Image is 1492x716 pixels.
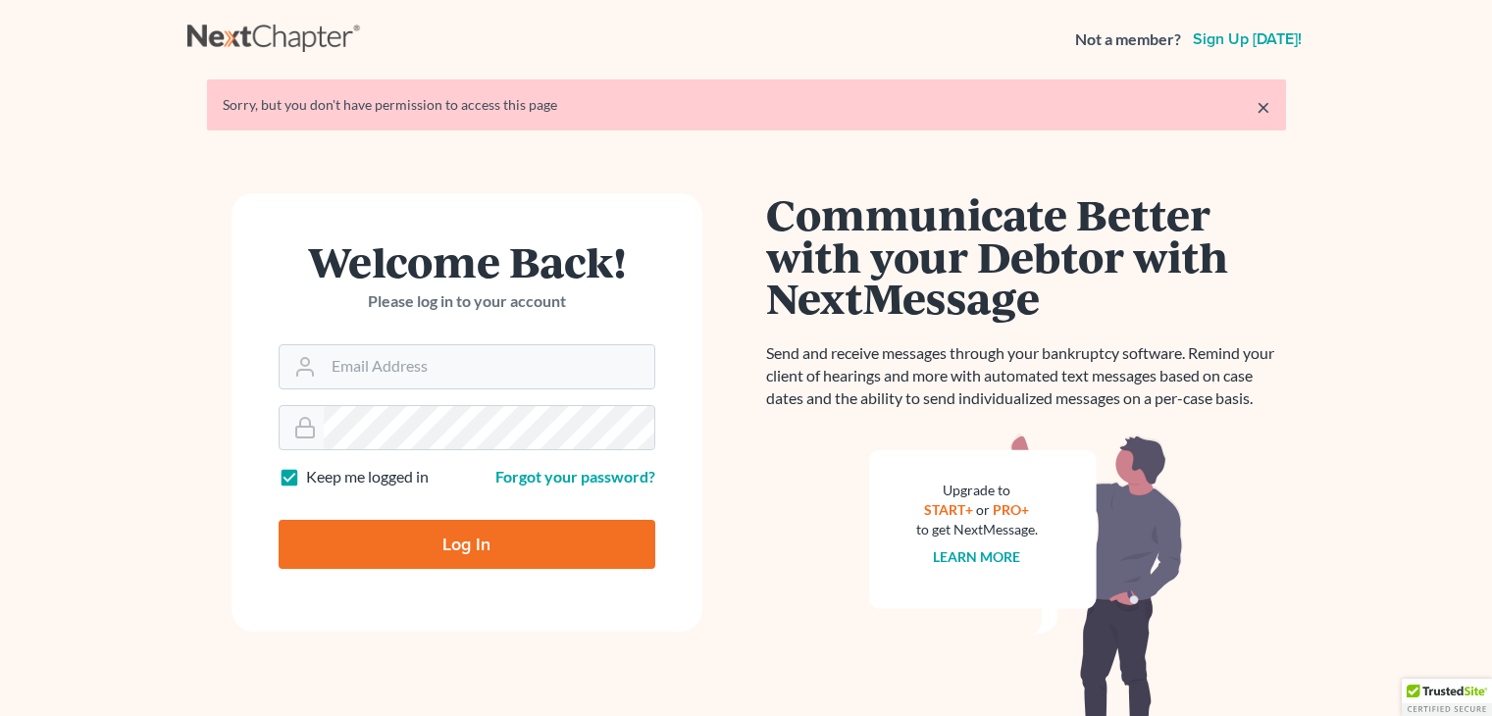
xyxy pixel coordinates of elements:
strong: Not a member? [1075,28,1181,51]
a: Sign up [DATE]! [1189,31,1306,47]
a: Forgot your password? [495,467,655,486]
a: PRO+ [993,501,1029,518]
p: Send and receive messages through your bankruptcy software. Remind your client of hearings and mo... [766,342,1286,410]
div: to get NextMessage. [916,520,1038,539]
label: Keep me logged in [306,466,429,488]
div: TrustedSite Certified [1402,679,1492,716]
input: Log In [279,520,655,569]
a: START+ [924,501,973,518]
input: Email Address [324,345,654,388]
div: Upgrade to [916,481,1038,500]
div: Sorry, but you don't have permission to access this page [223,95,1270,115]
h1: Communicate Better with your Debtor with NextMessage [766,193,1286,319]
h1: Welcome Back! [279,240,655,282]
a: × [1257,95,1270,119]
p: Please log in to your account [279,290,655,313]
a: Learn more [933,548,1020,565]
span: or [976,501,990,518]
